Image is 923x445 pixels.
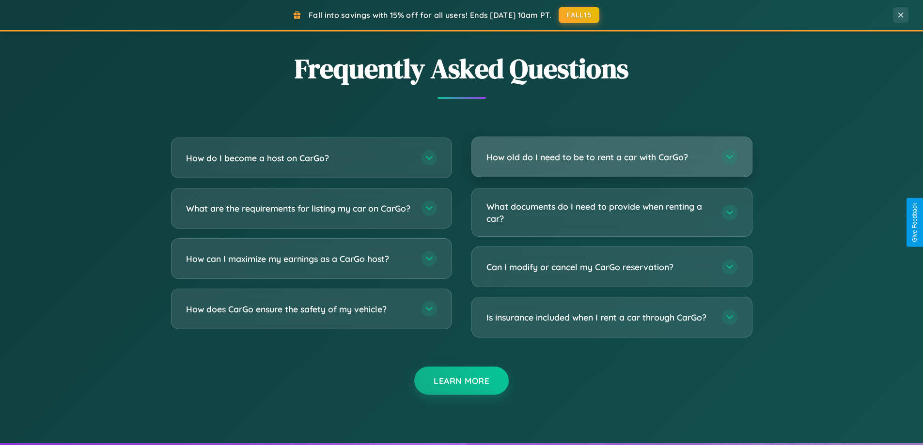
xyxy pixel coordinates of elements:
button: FALL15 [559,7,599,23]
button: Learn More [414,367,509,395]
h3: Is insurance included when I rent a car through CarGo? [486,311,712,323]
h3: What are the requirements for listing my car on CarGo? [186,202,412,215]
h3: How can I maximize my earnings as a CarGo host? [186,253,412,265]
h3: Can I modify or cancel my CarGo reservation? [486,261,712,273]
h3: How does CarGo ensure the safety of my vehicle? [186,303,412,315]
span: Fall into savings with 15% off for all users! Ends [DATE] 10am PT. [309,10,551,20]
h3: How old do I need to be to rent a car with CarGo? [486,151,712,163]
h3: What documents do I need to provide when renting a car? [486,200,712,224]
div: Give Feedback [911,203,918,242]
h2: Frequently Asked Questions [171,50,752,87]
h3: How do I become a host on CarGo? [186,152,412,164]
